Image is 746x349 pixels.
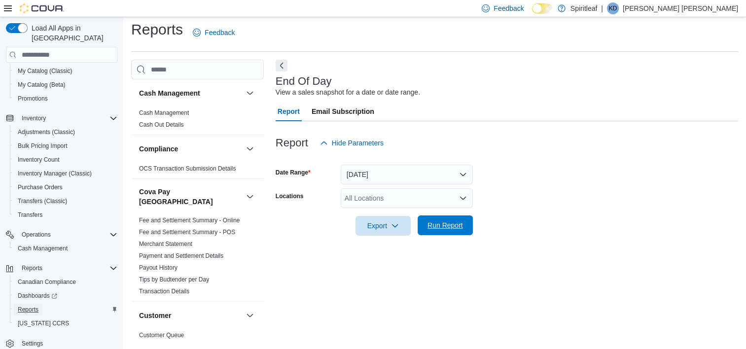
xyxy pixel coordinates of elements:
a: Adjustments (Classic) [14,126,79,138]
span: Inventory Count [14,154,117,166]
button: Compliance [139,144,242,154]
a: Transfers (Classic) [14,195,71,207]
div: Customer [131,329,264,345]
button: Customer [139,311,242,320]
span: Payout History [139,264,178,272]
span: Dashboards [14,290,117,302]
button: Reports [10,303,121,316]
span: Reports [18,262,117,274]
span: Transfers [14,209,117,221]
button: Compliance [244,143,256,155]
a: [US_STATE] CCRS [14,317,73,329]
a: My Catalog (Beta) [14,79,70,91]
span: Feedback [494,3,524,13]
a: Inventory Manager (Classic) [14,168,96,179]
span: My Catalog (Classic) [18,67,72,75]
h3: Customer [139,311,171,320]
button: Cova Pay [GEOGRAPHIC_DATA] [244,191,256,203]
a: Fee and Settlement Summary - POS [139,229,235,236]
h1: Reports [131,20,183,39]
button: Cash Management [10,242,121,255]
span: Reports [22,264,42,272]
h3: Cova Pay [GEOGRAPHIC_DATA] [139,187,242,207]
div: View a sales snapshot for a date or date range. [276,87,420,98]
span: Transfers (Classic) [14,195,117,207]
a: Merchant Statement [139,241,192,247]
button: Customer [244,310,256,321]
button: My Catalog (Beta) [10,78,121,92]
span: My Catalog (Beta) [18,81,66,89]
span: Merchant Statement [139,240,192,248]
span: Export [361,216,405,236]
a: Payout History [139,264,178,271]
span: Fee and Settlement Summary - Online [139,216,240,224]
span: Promotions [18,95,48,103]
button: Inventory [18,112,50,124]
a: Purchase Orders [14,181,67,193]
span: Inventory [18,112,117,124]
h3: Report [276,137,308,149]
span: Washington CCRS [14,317,117,329]
a: Fee and Settlement Summary - Online [139,217,240,224]
span: Operations [22,231,51,239]
a: My Catalog (Classic) [14,65,76,77]
label: Date Range [276,169,311,176]
span: Promotions [14,93,117,105]
span: KD [608,2,617,14]
span: Tips by Budtender per Day [139,276,209,283]
button: Inventory Manager (Classic) [10,167,121,180]
a: Bulk Pricing Import [14,140,71,152]
button: Adjustments (Classic) [10,125,121,139]
span: Purchase Orders [18,183,63,191]
button: Bulk Pricing Import [10,139,121,153]
a: Cash Management [14,243,71,254]
button: Inventory [2,111,121,125]
span: Cash Management [14,243,117,254]
button: Run Report [418,215,473,235]
button: Inventory Count [10,153,121,167]
button: Cash Management [139,88,242,98]
span: Operations [18,229,117,241]
span: Email Subscription [312,102,374,121]
h3: Cash Management [139,88,200,98]
span: Purchase Orders [14,181,117,193]
span: Cash Management [139,109,189,117]
a: Canadian Compliance [14,276,80,288]
button: Cash Management [244,87,256,99]
span: Transfers (Classic) [18,197,67,205]
input: Dark Mode [532,3,553,14]
button: Hide Parameters [316,133,388,153]
div: Cova Pay [GEOGRAPHIC_DATA] [131,214,264,301]
span: Inventory Count [18,156,60,164]
button: Reports [2,261,121,275]
span: Payment and Settlement Details [139,252,223,260]
p: | [601,2,603,14]
button: Open list of options [459,194,467,202]
a: Transaction Details [139,288,189,295]
span: Customer Queue [139,331,184,339]
a: Inventory Count [14,154,64,166]
span: Transaction Details [139,287,189,295]
h3: Compliance [139,144,178,154]
span: Dashboards [18,292,57,300]
div: Compliance [131,163,264,178]
button: Purchase Orders [10,180,121,194]
span: Load All Apps in [GEOGRAPHIC_DATA] [28,23,117,43]
span: Reports [18,306,38,314]
span: Inventory [22,114,46,122]
a: Dashboards [10,289,121,303]
div: Cash Management [131,107,264,135]
span: Cash Management [18,244,68,252]
button: Operations [18,229,55,241]
span: Canadian Compliance [14,276,117,288]
span: Canadian Compliance [18,278,76,286]
button: Transfers [10,208,121,222]
button: [DATE] [341,165,473,184]
span: OCS Transaction Submission Details [139,165,236,173]
button: Operations [2,228,121,242]
div: Kenneth D L [607,2,619,14]
button: Transfers (Classic) [10,194,121,208]
a: Reports [14,304,42,315]
button: Export [355,216,411,236]
img: Cova [20,3,64,13]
